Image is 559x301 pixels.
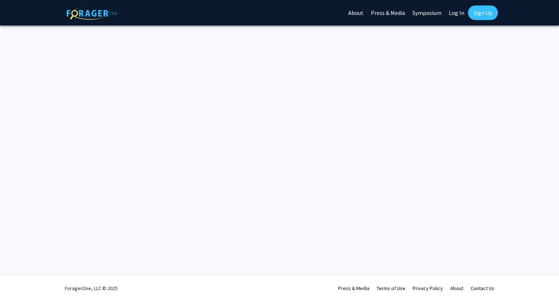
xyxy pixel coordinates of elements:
[377,285,405,292] a: Terms of Use
[471,285,494,292] a: Contact Us
[338,285,369,292] a: Press & Media
[67,7,118,20] img: ForagerOne Logo
[468,5,498,20] a: Sign Up
[413,285,443,292] a: Privacy Policy
[450,285,463,292] a: About
[65,275,118,301] div: ForagerOne, LLC © 2025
